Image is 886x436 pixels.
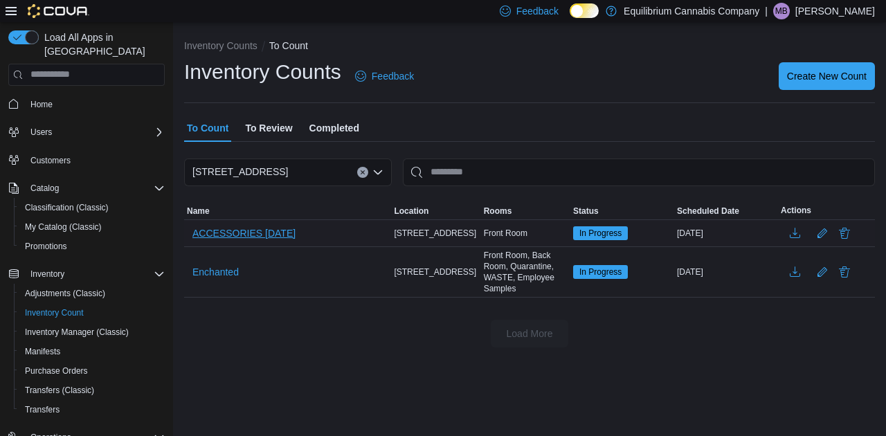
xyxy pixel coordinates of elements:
[570,3,599,18] input: Dark Mode
[30,269,64,280] span: Inventory
[25,307,84,318] span: Inventory Count
[19,382,100,399] a: Transfers (Classic)
[570,203,674,219] button: Status
[25,266,165,282] span: Inventory
[573,265,628,279] span: In Progress
[269,40,308,51] button: To Count
[677,206,739,217] span: Scheduled Date
[350,62,419,90] a: Feedback
[674,225,778,242] div: [DATE]
[28,4,89,18] img: Cova
[30,183,59,194] span: Catalog
[19,363,165,379] span: Purchase Orders
[3,94,170,114] button: Home
[25,96,165,113] span: Home
[775,3,788,19] span: MB
[19,401,65,418] a: Transfers
[25,288,105,299] span: Adjustments (Classic)
[19,363,93,379] a: Purchase Orders
[579,227,622,239] span: In Progress
[184,39,875,55] nav: An example of EuiBreadcrumbs
[187,114,228,142] span: To Count
[25,365,88,376] span: Purchase Orders
[403,158,875,186] input: This is a search bar. After typing your query, hit enter to filter the results lower in the page.
[14,217,170,237] button: My Catalog (Classic)
[507,327,553,340] span: Load More
[19,238,73,255] a: Promotions
[14,400,170,419] button: Transfers
[30,155,71,166] span: Customers
[787,69,867,83] span: Create New Count
[624,3,759,19] p: Equilibrium Cannabis Company
[573,226,628,240] span: In Progress
[25,152,165,169] span: Customers
[25,180,64,197] button: Catalog
[3,179,170,198] button: Catalog
[391,203,480,219] button: Location
[187,223,301,244] button: ACCESSORIES [DATE]
[184,203,391,219] button: Name
[25,327,129,338] span: Inventory Manager (Classic)
[30,99,53,110] span: Home
[25,404,60,415] span: Transfers
[25,266,70,282] button: Inventory
[25,221,102,233] span: My Catalog (Classic)
[192,163,288,180] span: [STREET_ADDRESS]
[516,4,559,18] span: Feedback
[674,264,778,280] div: [DATE]
[187,262,244,282] button: Enchanted
[19,343,66,360] a: Manifests
[491,320,568,347] button: Load More
[394,266,476,278] span: [STREET_ADDRESS]
[795,3,875,19] p: [PERSON_NAME]
[14,198,170,217] button: Classification (Classic)
[25,124,165,140] span: Users
[19,305,165,321] span: Inventory Count
[19,285,165,302] span: Adjustments (Classic)
[481,203,570,219] button: Rooms
[25,241,67,252] span: Promotions
[19,343,165,360] span: Manifests
[570,18,570,19] span: Dark Mode
[14,361,170,381] button: Purchase Orders
[25,202,109,213] span: Classification (Classic)
[357,167,368,178] button: Clear input
[25,346,60,357] span: Manifests
[814,262,831,282] button: Edit count details
[3,264,170,284] button: Inventory
[814,223,831,244] button: Edit count details
[184,40,257,51] button: Inventory Counts
[481,247,570,297] div: Front Room, Back Room, Quarantine, WASTE, Employee Samples
[30,127,52,138] span: Users
[192,265,239,279] span: Enchanted
[3,150,170,170] button: Customers
[184,58,341,86] h1: Inventory Counts
[3,122,170,142] button: Users
[779,62,875,90] button: Create New Count
[19,219,165,235] span: My Catalog (Classic)
[19,199,114,216] a: Classification (Classic)
[836,225,853,242] button: Delete
[573,206,599,217] span: Status
[39,30,165,58] span: Load All Apps in [GEOGRAPHIC_DATA]
[25,180,165,197] span: Catalog
[19,401,165,418] span: Transfers
[19,324,165,340] span: Inventory Manager (Classic)
[25,385,94,396] span: Transfers (Classic)
[14,381,170,400] button: Transfers (Classic)
[579,266,622,278] span: In Progress
[394,206,428,217] span: Location
[674,203,778,219] button: Scheduled Date
[192,226,296,240] span: ACCESSORIES [DATE]
[481,225,570,242] div: Front Room
[25,152,76,169] a: Customers
[14,323,170,342] button: Inventory Manager (Classic)
[372,167,383,178] button: Open list of options
[781,205,811,216] span: Actions
[14,284,170,303] button: Adjustments (Classic)
[309,114,359,142] span: Completed
[14,342,170,361] button: Manifests
[394,228,476,239] span: [STREET_ADDRESS]
[14,303,170,323] button: Inventory Count
[187,206,210,217] span: Name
